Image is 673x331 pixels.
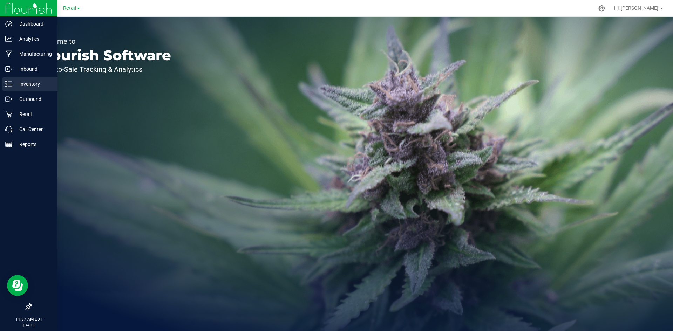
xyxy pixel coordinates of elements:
[12,140,54,149] p: Reports
[5,141,12,148] inline-svg: Reports
[12,95,54,103] p: Outbound
[63,5,76,11] span: Retail
[12,125,54,133] p: Call Center
[7,275,28,296] iframe: Resource center
[12,80,54,88] p: Inventory
[12,65,54,73] p: Inbound
[5,20,12,27] inline-svg: Dashboard
[3,316,54,323] p: 11:37 AM EDT
[12,50,54,58] p: Manufacturing
[614,5,660,11] span: Hi, [PERSON_NAME]!
[38,48,171,62] p: Flourish Software
[3,323,54,328] p: [DATE]
[38,38,171,45] p: Welcome to
[12,35,54,43] p: Analytics
[12,20,54,28] p: Dashboard
[597,5,606,12] div: Manage settings
[5,50,12,57] inline-svg: Manufacturing
[5,111,12,118] inline-svg: Retail
[5,81,12,88] inline-svg: Inventory
[5,35,12,42] inline-svg: Analytics
[38,66,171,73] p: Seed-to-Sale Tracking & Analytics
[5,65,12,73] inline-svg: Inbound
[5,96,12,103] inline-svg: Outbound
[12,110,54,118] p: Retail
[5,126,12,133] inline-svg: Call Center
